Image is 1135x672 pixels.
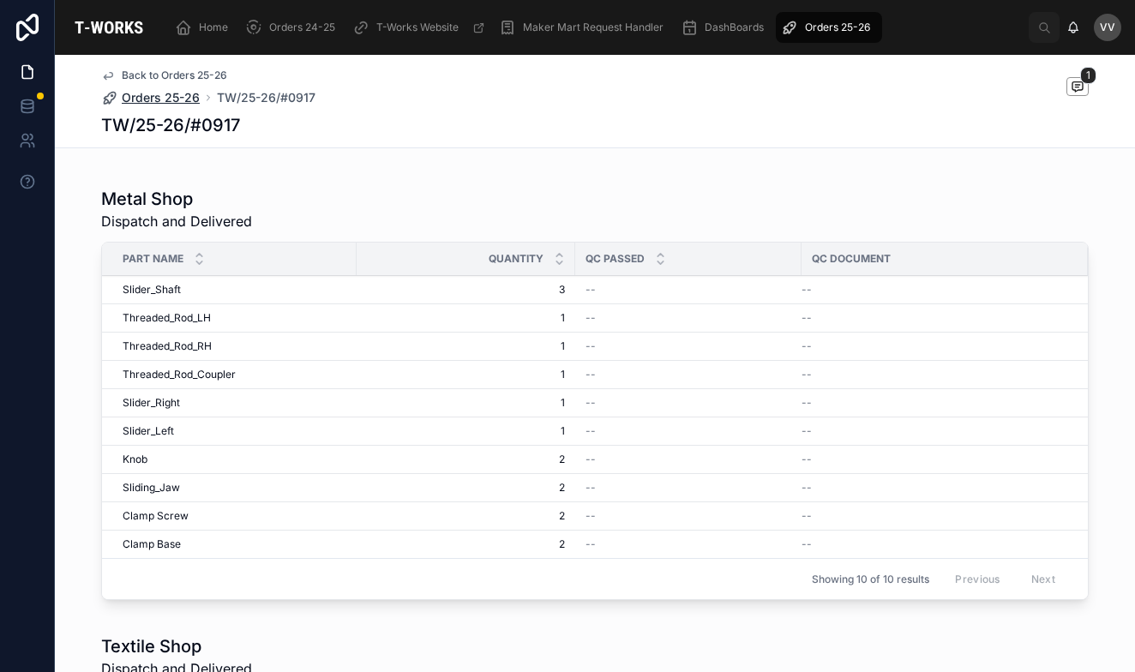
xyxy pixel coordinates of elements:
[122,69,227,82] span: Back to Orders 25-26
[802,283,812,297] span: --
[494,12,676,43] a: Maker Mart Request Handler
[523,21,664,34] span: Maker Mart Request Handler
[1080,67,1096,84] span: 1
[812,573,929,586] span: Showing 10 of 10 results
[367,424,565,438] span: 1
[802,339,812,353] span: --
[123,396,180,410] span: Slider_Right
[376,21,459,34] span: T-Works Website
[367,537,565,551] span: 2
[1066,77,1089,99] button: 1
[101,89,200,106] a: Orders 25-26
[367,481,565,495] span: 2
[705,21,764,34] span: DashBoards
[101,69,227,82] a: Back to Orders 25-26
[812,252,891,266] span: QC Document
[802,311,812,325] span: --
[367,368,565,381] span: 1
[101,211,252,231] span: Dispatch and Delivered
[367,509,565,523] span: 2
[123,453,147,466] span: Knob
[586,537,596,551] span: --
[586,481,596,495] span: --
[123,252,183,266] span: Part Name
[367,283,565,297] span: 3
[367,311,565,325] span: 1
[170,12,240,43] a: Home
[586,339,596,353] span: --
[123,368,236,381] span: Threaded_Rod_Coupler
[586,311,596,325] span: --
[217,89,315,106] a: TW/25-26/#0917
[122,89,200,106] span: Orders 25-26
[802,537,812,551] span: --
[101,634,252,658] h1: Textile Shop
[802,396,812,410] span: --
[802,509,812,523] span: --
[269,21,335,34] span: Orders 24-25
[123,424,174,438] span: Slider_Left
[586,396,596,410] span: --
[586,368,596,381] span: --
[367,396,565,410] span: 1
[163,9,1029,46] div: scrollable content
[802,424,812,438] span: --
[586,424,596,438] span: --
[776,12,882,43] a: Orders 25-26
[123,537,181,551] span: Clamp Base
[199,21,228,34] span: Home
[123,311,211,325] span: Threaded_Rod_LH
[69,14,149,41] img: App logo
[802,368,812,381] span: --
[347,12,494,43] a: T-Works Website
[367,453,565,466] span: 2
[586,453,596,466] span: --
[1100,21,1115,34] span: VV
[586,252,645,266] span: QC Passed
[489,252,543,266] span: Quantity
[123,481,180,495] span: Sliding_Jaw
[802,453,812,466] span: --
[240,12,347,43] a: Orders 24-25
[805,21,870,34] span: Orders 25-26
[586,283,596,297] span: --
[586,509,596,523] span: --
[367,339,565,353] span: 1
[123,339,212,353] span: Threaded_Rod_RH
[676,12,776,43] a: DashBoards
[123,509,189,523] span: Clamp Screw
[123,283,181,297] span: Slider_Shaft
[802,481,812,495] span: --
[101,187,252,211] h1: Metal Shop
[101,113,240,137] h1: TW/25-26/#0917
